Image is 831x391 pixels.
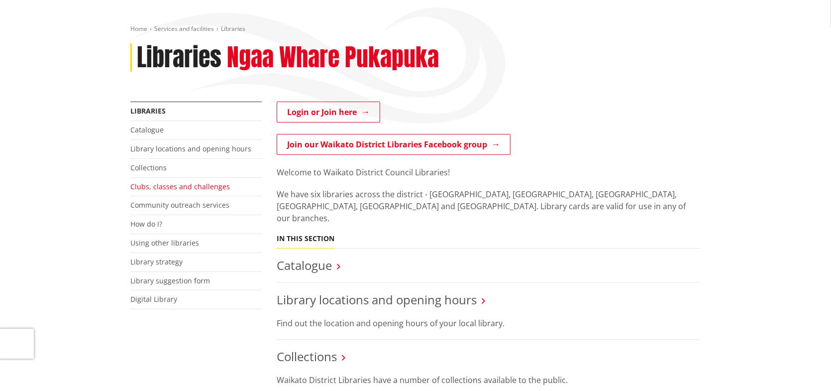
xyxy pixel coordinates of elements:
p: Welcome to Waikato District Council Libraries! [277,166,701,178]
a: How do I? [130,219,162,229]
iframe: Messenger Launcher [785,349,821,385]
a: Community outreach services [130,200,229,210]
a: Join our Waikato District Libraries Facebook group [277,134,511,155]
h5: In this section [277,235,334,243]
span: ibrary cards are valid for use in any of our branches. [277,201,686,224]
a: Home [130,24,147,33]
p: Find out the location and opening hours of your local library. [277,317,701,329]
h1: Libraries [137,43,221,72]
a: Digital Library [130,294,177,304]
a: Catalogue [277,257,332,273]
a: Collections [277,348,337,365]
a: Library suggestion form [130,276,210,285]
a: Collections [130,163,167,172]
a: Services and facilities [154,24,214,33]
span: Libraries [221,24,245,33]
a: Library locations and opening hours [277,291,477,308]
a: Using other libraries [130,238,199,248]
a: Login or Join here [277,102,380,123]
h2: Ngaa Whare Pukapuka [227,43,439,72]
a: Library locations and opening hours [130,144,251,153]
a: Catalogue [130,125,164,134]
a: Library strategy [130,257,183,266]
p: Waikato District Libraries have a number of collections available to the public. [277,374,701,386]
nav: breadcrumb [130,25,701,33]
p: We have six libraries across the district - [GEOGRAPHIC_DATA], [GEOGRAPHIC_DATA], [GEOGRAPHIC_DAT... [277,188,701,224]
a: Libraries [130,106,166,116]
a: Clubs, classes and challenges [130,182,230,191]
